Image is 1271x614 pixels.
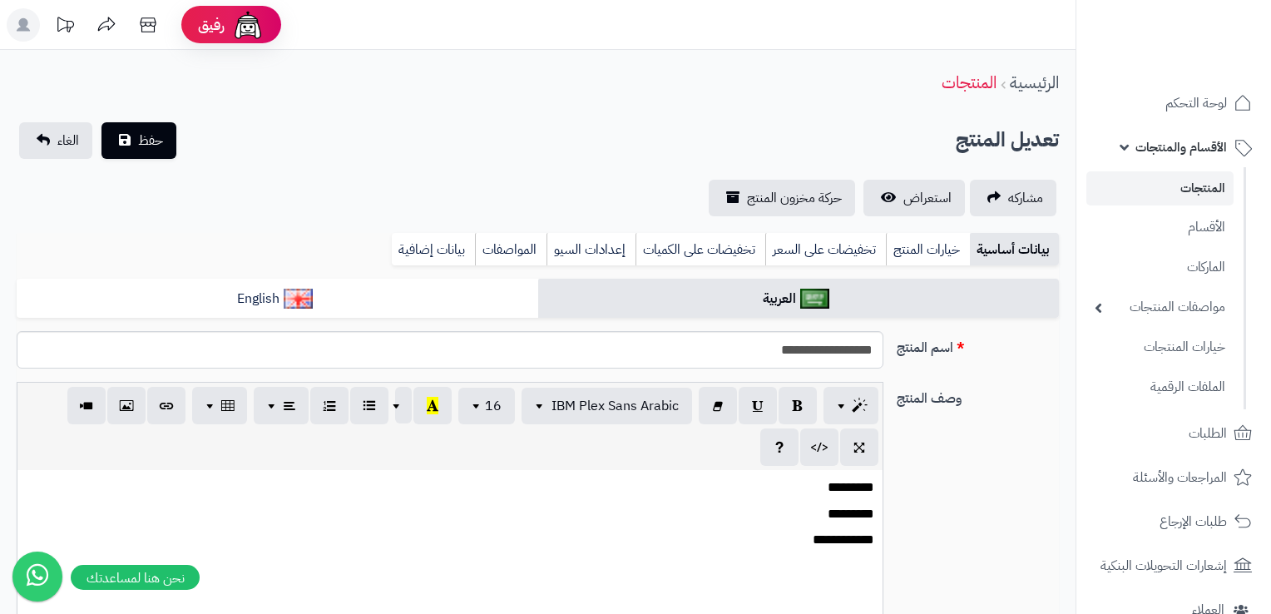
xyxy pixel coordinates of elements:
[1165,92,1227,115] span: لوحة التحكم
[890,382,1066,409] label: وصف المنتج
[231,8,265,42] img: ai-face.png
[970,233,1059,266] a: بيانات أساسية
[1100,554,1227,577] span: إشعارات التحويلات البنكية
[890,331,1066,358] label: اسم المنتج
[17,279,538,319] a: English
[19,122,92,159] a: الغاء
[1189,422,1227,445] span: الطلبات
[1086,546,1261,586] a: إشعارات التحويلات البنكية
[1133,466,1227,489] span: المراجعات والأسئلة
[863,180,965,216] a: استعراض
[1135,136,1227,159] span: الأقسام والمنتجات
[101,122,176,159] button: حفظ
[284,289,313,309] img: English
[635,233,765,266] a: تخفيضات على الكميات
[44,8,86,46] a: تحديثات المنصة
[1086,210,1234,245] a: الأقسام
[886,233,970,266] a: خيارات المنتج
[709,180,855,216] a: حركة مخزون المنتج
[538,279,1060,319] a: العربية
[458,388,515,424] button: 16
[1010,70,1059,95] a: الرئيسية
[800,289,829,309] img: العربية
[1086,329,1234,365] a: خيارات المنتجات
[546,233,635,266] a: إعدادات السيو
[522,388,692,424] button: IBM Plex Sans Arabic
[1086,458,1261,498] a: المراجعات والأسئلة
[747,188,842,208] span: حركة مخزون المنتج
[970,180,1056,216] a: مشاركه
[1008,188,1043,208] span: مشاركه
[1086,290,1234,325] a: مواصفات المنتجات
[57,131,79,151] span: الغاء
[198,15,225,35] span: رفيق
[1086,250,1234,285] a: الماركات
[903,188,952,208] span: استعراض
[1086,171,1234,205] a: المنتجات
[1158,42,1255,77] img: logo-2.png
[551,396,679,416] span: IBM Plex Sans Arabic
[1086,83,1261,123] a: لوحة التحكم
[1086,502,1261,542] a: طلبات الإرجاع
[1086,413,1261,453] a: الطلبات
[942,70,997,95] a: المنتجات
[956,123,1059,157] h2: تعديل المنتج
[485,396,502,416] span: 16
[1086,369,1234,405] a: الملفات الرقمية
[475,233,546,266] a: المواصفات
[392,233,475,266] a: بيانات إضافية
[765,233,886,266] a: تخفيضات على السعر
[1160,510,1227,533] span: طلبات الإرجاع
[138,131,163,151] span: حفظ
